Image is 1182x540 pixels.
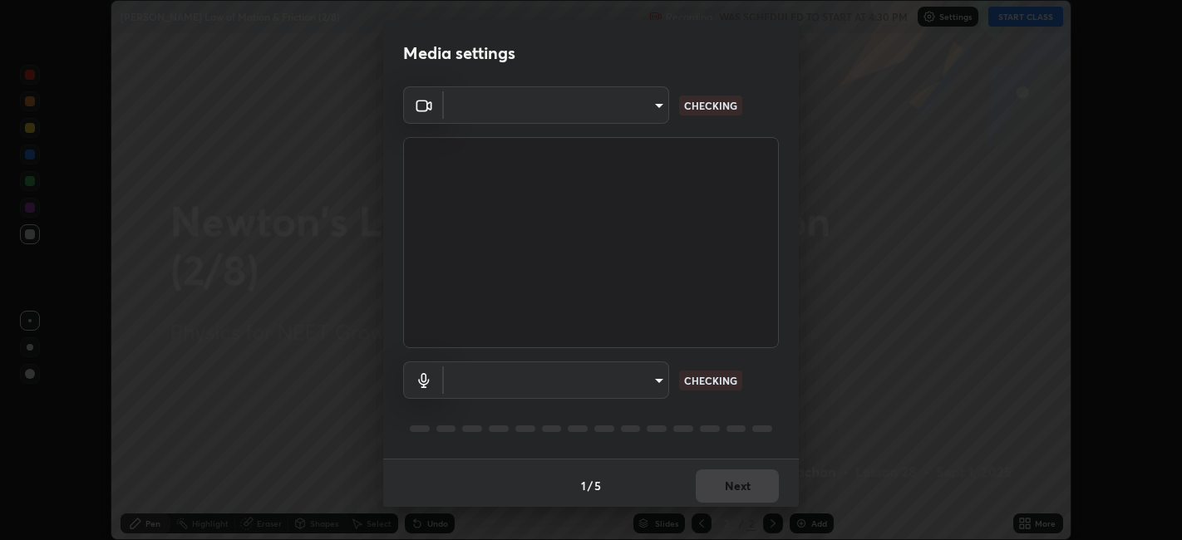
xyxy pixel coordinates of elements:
div: ​ [444,86,669,124]
h4: 5 [594,477,601,494]
h4: / [588,477,593,494]
h2: Media settings [403,42,515,64]
div: ​ [444,361,669,399]
p: CHECKING [684,98,737,113]
p: CHECKING [684,373,737,388]
h4: 1 [581,477,586,494]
